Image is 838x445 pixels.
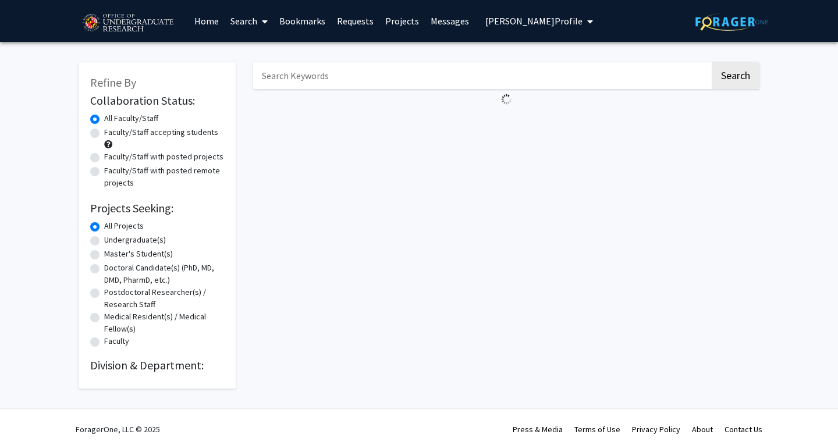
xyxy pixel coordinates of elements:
label: Doctoral Candidate(s) (PhD, MD, DMD, PharmD, etc.) [104,262,224,286]
a: About [692,424,713,435]
span: Refine By [90,75,136,90]
a: Messages [425,1,475,41]
label: Faculty [104,335,129,347]
a: Search [225,1,274,41]
label: All Faculty/Staff [104,112,158,124]
a: Terms of Use [574,424,620,435]
label: Faculty/Staff with posted projects [104,151,223,163]
h2: Collaboration Status: [90,94,224,108]
a: Contact Us [725,424,762,435]
label: Faculty/Staff accepting students [104,126,218,138]
label: Medical Resident(s) / Medical Fellow(s) [104,311,224,335]
img: Loading [496,89,517,109]
a: Privacy Policy [632,424,680,435]
button: Search [712,62,759,89]
label: Faculty/Staff with posted remote projects [104,165,224,189]
a: Bookmarks [274,1,331,41]
img: University of Maryland Logo [79,9,177,38]
nav: Page navigation [253,109,759,136]
a: Projects [379,1,425,41]
label: All Projects [104,220,144,232]
input: Search Keywords [253,62,710,89]
a: Press & Media [513,424,563,435]
label: Master's Student(s) [104,248,173,260]
h2: Projects Seeking: [90,201,224,215]
label: Postdoctoral Researcher(s) / Research Staff [104,286,224,311]
img: ForagerOne Logo [695,13,768,31]
a: Requests [331,1,379,41]
a: Home [189,1,225,41]
span: [PERSON_NAME] Profile [485,15,583,27]
h2: Division & Department: [90,358,224,372]
label: Undergraduate(s) [104,234,166,246]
